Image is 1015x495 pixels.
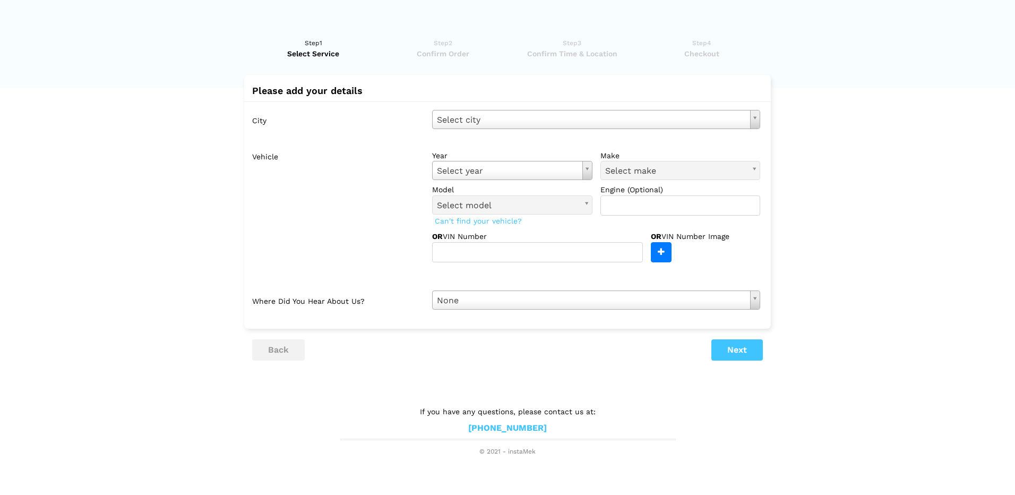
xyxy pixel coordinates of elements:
a: Step1 [252,38,375,59]
span: Confirm Time & Location [511,48,633,59]
span: Checkout [640,48,763,59]
label: VIN Number [432,231,520,242]
label: VIN Number Image [651,231,752,242]
h2: Please add your details [252,86,763,96]
button: back [252,339,305,361]
strong: OR [432,232,443,241]
a: Select city [432,110,760,129]
a: Select year [432,161,592,180]
a: Step3 [511,38,633,59]
span: © 2021 - instaMek [340,448,675,456]
a: Step4 [640,38,763,59]
span: Select model [437,199,578,212]
a: Select make [600,161,761,180]
label: make [600,150,761,161]
a: None [432,291,760,310]
label: Vehicle [252,146,424,262]
p: If you have any questions, please contact us at: [340,406,675,417]
label: Engine (Optional) [600,184,761,195]
label: model [432,184,592,195]
span: Select Service [252,48,375,59]
a: [PHONE_NUMBER] [468,423,547,434]
strong: OR [651,232,661,241]
label: Where did you hear about us? [252,291,424,310]
span: Select year [437,164,578,178]
span: Select city [437,113,746,127]
label: City [252,110,424,129]
span: Can't find your vehicle? [432,214,524,228]
span: None [437,294,746,308]
label: year [432,150,592,161]
span: Select make [605,164,746,178]
span: Confirm Order [382,48,504,59]
a: Step2 [382,38,504,59]
button: Next [711,339,763,361]
a: Select model [432,195,592,215]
